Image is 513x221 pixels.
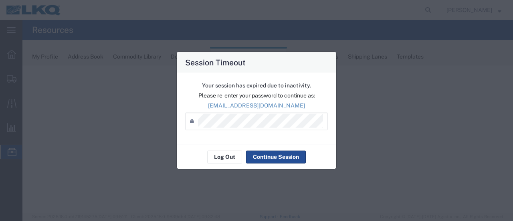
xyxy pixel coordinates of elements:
[246,150,306,163] button: Continue Session
[185,56,246,68] h4: Session Timeout
[185,91,328,99] p: Please re-enter your password to continue as:
[185,81,328,89] p: Your session has expired due to inactivity.
[207,150,242,163] button: Log Out
[185,101,328,109] p: [EMAIL_ADDRESS][DOMAIN_NAME]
